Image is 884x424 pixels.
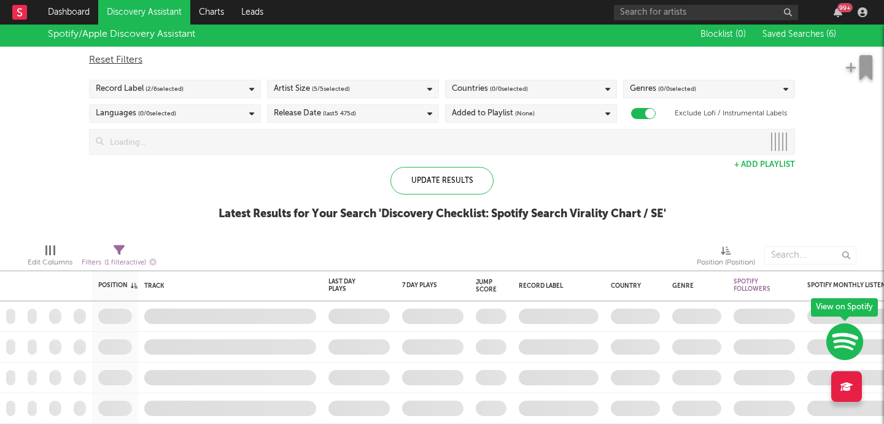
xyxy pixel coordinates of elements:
div: 7 Day Plays [402,282,445,289]
div: Artist Size [274,82,350,96]
div: Last Day Plays [328,278,371,293]
div: Spotify Followers [734,278,777,293]
div: Update Results [390,167,494,195]
div: Record Label [519,282,592,290]
div: Position (Position) [697,240,755,276]
span: ( 2 / 6 selected) [145,82,184,96]
input: Search for artists [614,5,798,20]
button: 99+ [834,7,842,17]
input: Search... [764,246,856,264]
span: (last 5 475 d) [323,106,356,121]
span: ( 6 ) [826,30,836,39]
div: View on Spotify [811,298,878,317]
div: Filters [82,255,157,271]
span: Saved Searches [762,30,836,39]
div: Jump Score [476,279,497,293]
div: Position [98,282,138,289]
span: ( 1 filter active) [104,260,146,266]
div: Reset Filters [89,53,795,67]
div: 99 + [837,3,853,12]
div: Country [611,282,654,290]
span: ( 0 ) [735,30,746,39]
div: Edit Columns [28,255,72,270]
div: Countries [452,82,528,96]
div: Record Label [96,82,184,96]
span: ( 5 / 5 selected) [312,82,350,96]
span: Blocklist [700,30,746,39]
input: Loading... [104,129,764,154]
div: Languages [96,106,176,121]
label: Exclude Lofi / Instrumental Labels [675,106,787,121]
div: Filters(1 filter active) [82,240,157,276]
span: ( 0 / 0 selected) [658,82,696,96]
div: Added to Playlist [452,106,535,121]
div: Genre [672,282,715,290]
div: Latest Results for Your Search ' Discovery Checklist: Spotify Search Virality Chart / SE ' [219,207,666,222]
span: (None) [515,106,535,121]
div: Spotify/Apple Discovery Assistant [48,27,195,42]
span: ( 0 / 0 selected) [138,106,176,121]
span: ( 0 / 0 selected) [490,82,528,96]
div: Position (Position) [697,255,755,270]
div: Track [144,282,310,290]
button: + Add Playlist [734,161,795,169]
div: Edit Columns [28,240,72,276]
div: Release Date [274,106,356,121]
div: Genres [630,82,696,96]
button: Saved Searches (6) [759,29,836,39]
